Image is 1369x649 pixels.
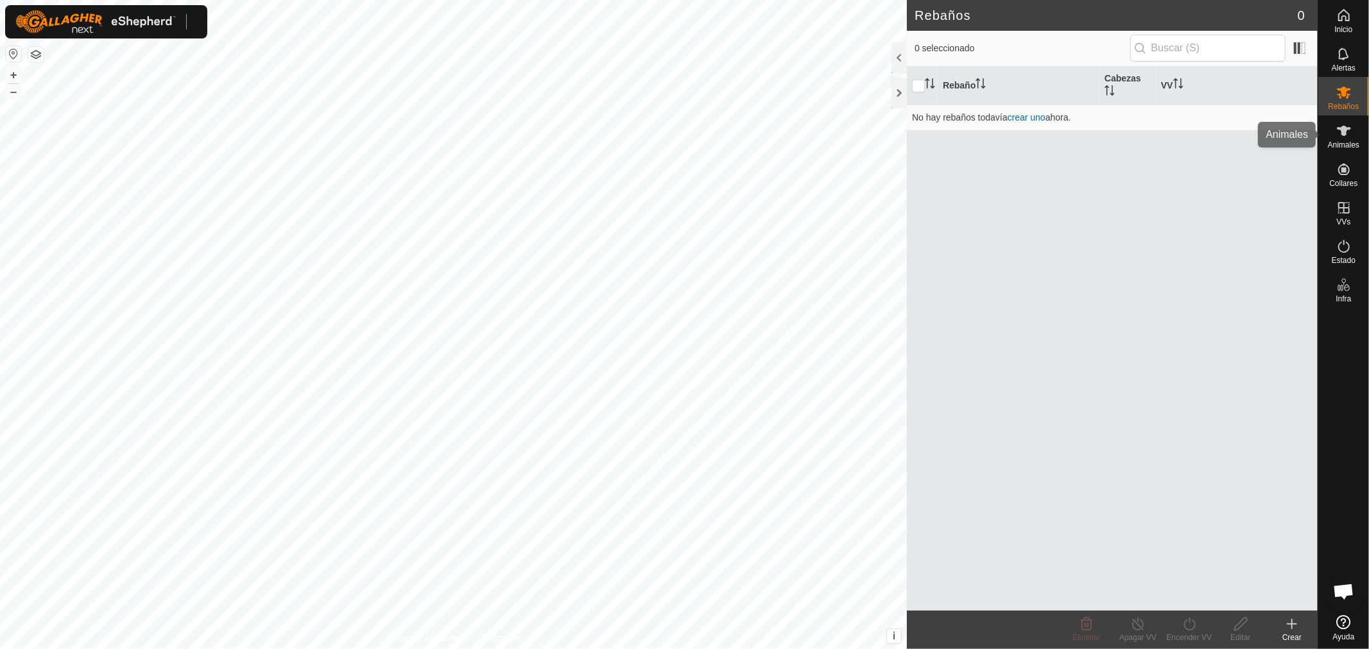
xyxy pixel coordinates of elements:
span: VVs [1336,218,1350,226]
span: Estado [1332,257,1356,264]
a: Política de Privacidad [387,632,461,644]
a: Contáctenos [477,632,520,644]
button: i [887,629,901,643]
button: + [6,67,21,83]
img: Logo Gallagher [15,10,176,33]
span: Animales [1328,141,1359,149]
span: i [893,630,895,641]
th: Rebaño [938,67,1099,105]
span: Ayuda [1333,633,1355,641]
span: Alertas [1332,64,1356,72]
p-sorticon: Activar para ordenar [1173,80,1184,90]
div: Chat abierto [1325,572,1363,611]
th: Cabezas [1099,67,1156,105]
div: Apagar VV [1112,632,1164,643]
span: Inicio [1334,26,1352,33]
input: Buscar (S) [1130,35,1286,62]
td: No hay rebaños todavía ahora. [907,105,1318,130]
span: 0 seleccionado [915,42,1130,55]
div: Editar [1215,632,1266,643]
button: – [6,84,21,99]
div: Encender VV [1164,632,1215,643]
span: Infra [1336,295,1351,303]
p-sorticon: Activar para ordenar [925,80,935,90]
p-sorticon: Activar para ordenar [1105,87,1115,97]
a: Ayuda [1318,610,1369,646]
div: Crear [1266,632,1318,643]
button: Restablecer Mapa [6,46,21,62]
th: VV [1156,67,1318,105]
span: 0 [1298,6,1305,25]
span: Eliminar [1072,633,1100,642]
h2: Rebaños [915,8,1298,23]
span: Collares [1329,180,1357,187]
span: Rebaños [1328,103,1359,110]
button: Capas del Mapa [28,47,44,62]
a: crear uno [1008,112,1046,122]
p-sorticon: Activar para ordenar [976,80,986,90]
